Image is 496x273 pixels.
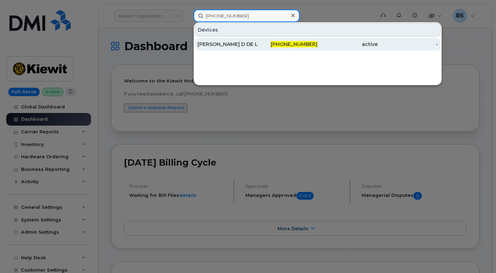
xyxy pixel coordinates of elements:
div: - [378,41,438,48]
div: [PERSON_NAME] D DE LA [PERSON_NAME] [197,41,258,48]
iframe: Messenger Launcher [466,242,491,268]
span: [PHONE_NUMBER] [271,41,317,47]
a: [PERSON_NAME] D DE LA [PERSON_NAME][PHONE_NUMBER]active- [195,38,441,51]
div: active [317,41,378,48]
div: Devices [195,23,441,36]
